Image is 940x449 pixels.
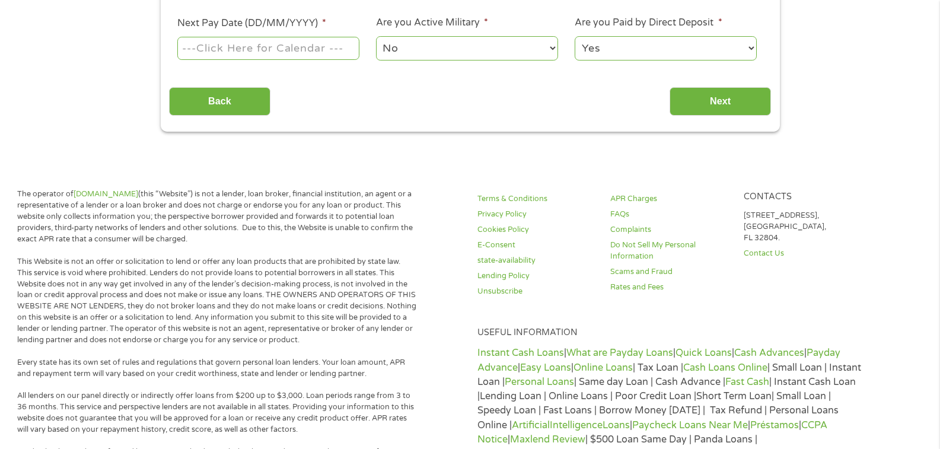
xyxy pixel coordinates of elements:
[505,376,574,388] a: Personal Loans
[477,327,862,339] h4: Useful Information
[17,189,417,244] p: The operator of (this “Website”) is not a lender, loan broker, financial institution, an agent or...
[566,347,673,359] a: What are Payday Loans
[17,357,417,380] p: Every state has its own set of rules and regulations that govern personal loan lenders. Your loan...
[670,87,771,116] input: Next
[610,224,729,235] a: Complaints
[520,362,571,374] a: Easy Loans
[575,17,722,29] label: Are you Paid by Direct Deposit
[477,270,596,282] a: Lending Policy
[610,193,729,205] a: APR Charges
[610,209,729,220] a: FAQs
[683,362,767,374] a: Cash Loans Online
[610,282,729,293] a: Rates and Fees
[744,210,862,244] p: [STREET_ADDRESS], [GEOGRAPHIC_DATA], FL 32804.
[744,192,862,203] h4: Contacts
[477,240,596,251] a: E-Consent
[744,248,862,259] a: Contact Us
[177,17,326,30] label: Next Pay Date (DD/MM/YYYY)
[477,347,564,359] a: Instant Cash Loans
[510,434,585,445] a: Maxlend Review
[477,193,596,205] a: Terms & Conditions
[477,286,596,297] a: Unsubscribe
[512,419,550,431] a: Artificial
[477,346,862,447] p: | | | | | | | Tax Loan | | Small Loan | Instant Loan | | Same day Loan | Cash Advance | | Instant...
[169,87,270,116] input: Back
[477,209,596,220] a: Privacy Policy
[17,390,417,435] p: All lenders on our panel directly or indirectly offer loans from $200 up to $3,000. Loan periods ...
[17,256,417,346] p: This Website is not an offer or solicitation to lend or offer any loan products that are prohibit...
[725,376,769,388] a: Fast Cash
[603,419,630,431] a: Loans
[610,266,729,278] a: Scams and Fraud
[477,255,596,266] a: state-availability
[477,224,596,235] a: Cookies Policy
[74,189,138,199] a: [DOMAIN_NAME]
[750,419,799,431] a: Préstamos
[734,347,804,359] a: Cash Advances
[573,362,633,374] a: Online Loans
[632,419,748,431] a: Paycheck Loans Near Me
[477,347,840,373] a: Payday Advance
[376,17,488,29] label: Are you Active Military
[177,37,359,59] input: ---Click Here for Calendar ---
[550,419,603,431] a: Intelligence
[610,240,729,262] a: Do Not Sell My Personal Information
[675,347,732,359] a: Quick Loans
